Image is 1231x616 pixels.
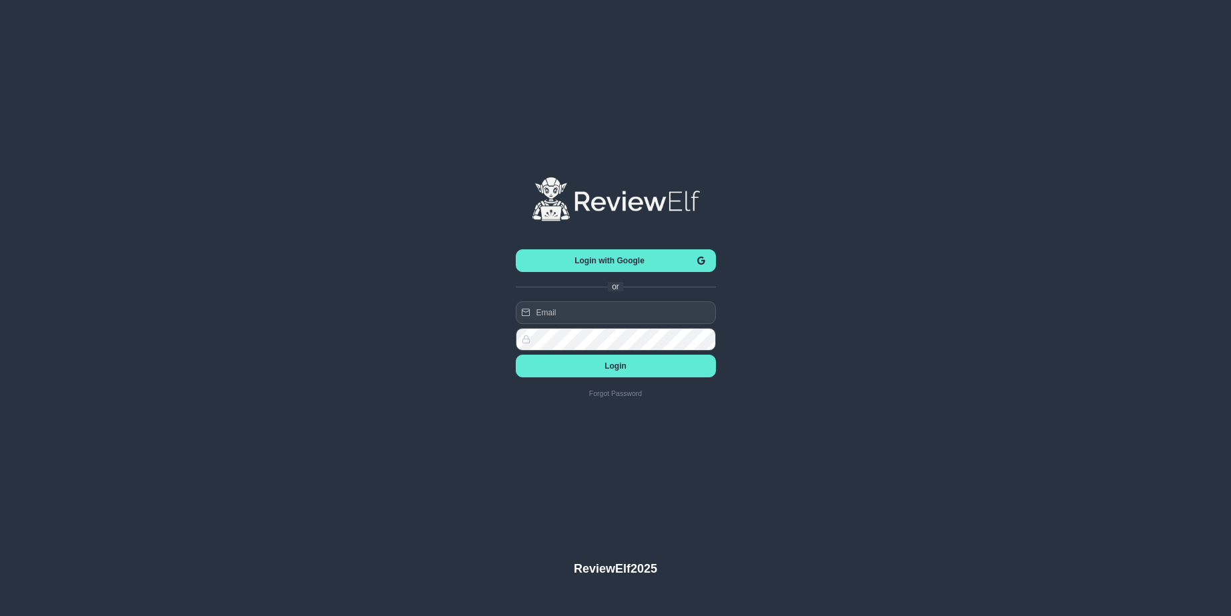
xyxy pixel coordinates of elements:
h4: ReviewElf 2025 [574,561,657,576]
a: Forgot Password [516,389,716,397]
span: Login [526,361,705,371]
button: Login [516,355,716,377]
input: Email [516,301,716,324]
img: logo [530,176,701,224]
span: or [612,282,619,291]
span: Login with Google [526,256,693,265]
button: Login with Google [516,249,716,272]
